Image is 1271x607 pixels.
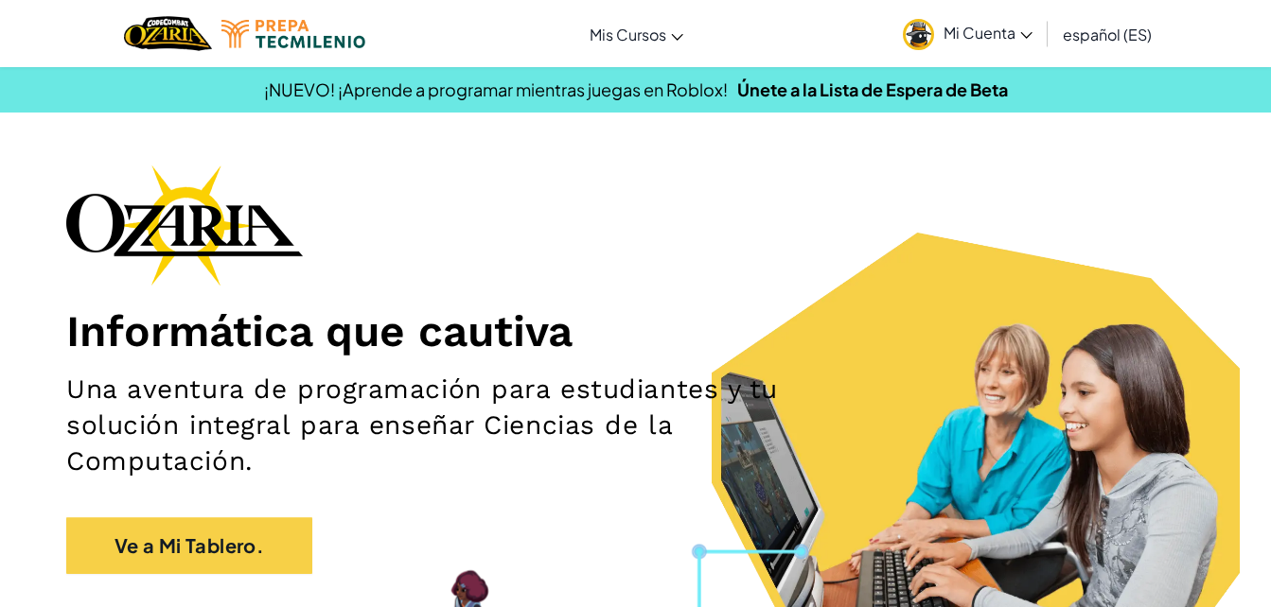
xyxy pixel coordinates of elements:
a: Únete a la Lista de Espera de Beta [737,78,1008,100]
span: español (ES) [1063,25,1152,44]
h2: Una aventura de programación para estudiantes y tu solución integral para enseñar Ciencias de la ... [66,372,829,479]
a: español (ES) [1053,9,1161,60]
a: Ve a Mi Tablero. [66,517,312,574]
a: Ozaria by CodeCombat logo [124,14,212,53]
a: Mis Cursos [580,9,693,60]
img: Ozaria branding logo [66,165,303,286]
img: avatar [903,19,934,50]
span: ¡NUEVO! ¡Aprende a programar mientras juegas en Roblox! [264,78,728,100]
h1: Informática que cautiva [66,304,1205,357]
span: Mis Cursos [590,25,666,44]
img: Tecmilenio logo [221,20,365,48]
img: Home [124,14,212,53]
a: Mi Cuenta [893,4,1042,63]
span: Mi Cuenta [944,23,1033,43]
